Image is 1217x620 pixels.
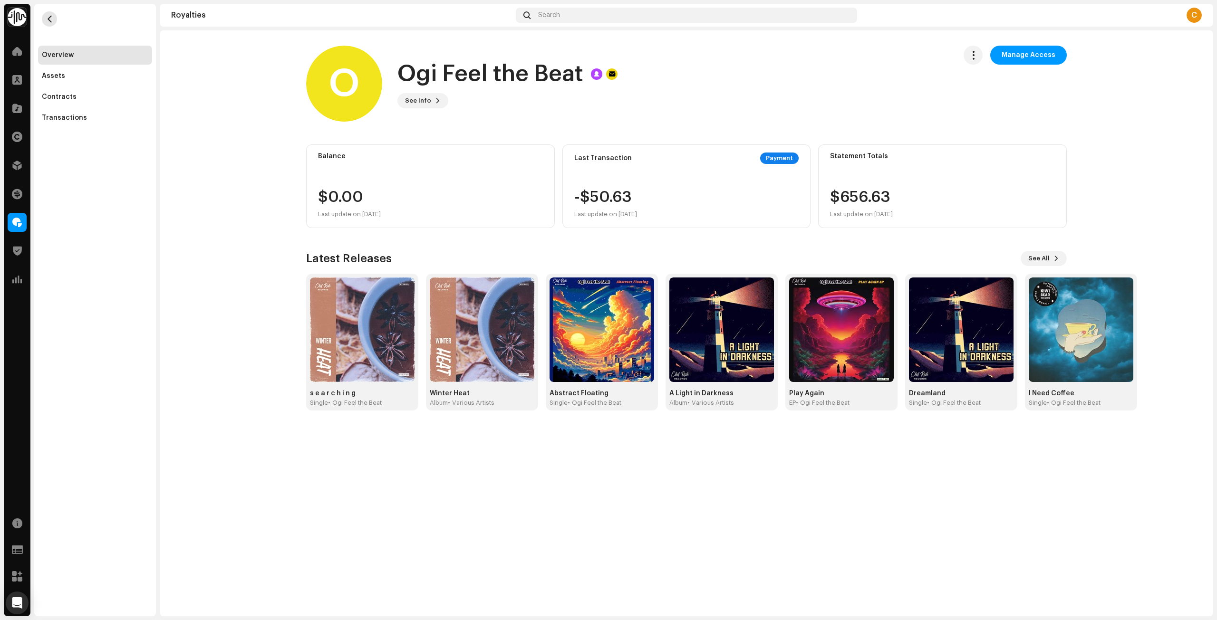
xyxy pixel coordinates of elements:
div: Transactions [42,114,87,122]
span: Manage Access [1002,46,1055,65]
button: See All [1021,251,1067,266]
div: • Ogi Feel the Beat [328,399,382,407]
div: Contracts [42,93,77,101]
div: • Ogi Feel the Beat [927,399,981,407]
re-m-nav-item: Transactions [38,108,152,127]
img: ad728b0d-8f1d-46da-9f51-72408e75b183 [669,277,774,382]
div: Album [430,399,448,407]
div: Abstract Floating [550,390,654,397]
div: Single [909,399,927,407]
div: Single [310,399,328,407]
img: 987d4789-e76b-4dcd-aa9a-c8f3c33a2fd7 [789,277,894,382]
div: Open Intercom Messenger [6,591,29,614]
re-m-nav-item: Assets [38,67,152,86]
img: b92acdd0-5378-45ce-8006-faba0e67930e [310,277,415,382]
div: Last update on [DATE] [318,209,381,220]
div: I Need Coffee [1029,390,1133,397]
div: Winter Heat [430,390,534,397]
div: Balance [318,153,543,160]
div: • Ogi Feel the Beat [1047,399,1101,407]
div: Royalties [171,11,512,19]
div: • Various Artists [687,399,734,407]
div: Last update on [DATE] [574,209,637,220]
h1: Ogi Feel the Beat [397,59,583,89]
div: Dreamland [909,390,1014,397]
span: See Info [405,91,431,110]
div: Payment [760,153,799,164]
div: EP [789,399,796,407]
img: 859f47b7-4d8d-475a-ad89-397357225a44 [909,277,1014,382]
re-o-card-value: Balance [306,144,555,228]
div: O [306,46,382,122]
re-o-card-value: Statement Totals [818,144,1067,228]
button: See Info [397,93,448,108]
div: Last update on [DATE] [830,209,893,220]
img: a1e659c5-dac8-4b95-913b-29b7bf98df89 [430,277,534,382]
div: Single [550,399,568,407]
div: A Light in Darkness [669,390,774,397]
h3: Latest Releases [306,251,392,266]
span: See All [1028,249,1050,268]
img: 9f644810-e96a-49ae-917a-96b32e6fd340 [550,277,654,382]
re-m-nav-item: Overview [38,46,152,65]
re-m-nav-item: Contracts [38,87,152,106]
div: • Various Artists [448,399,494,407]
div: Single [1029,399,1047,407]
div: • Ogi Feel the Beat [568,399,621,407]
div: • Ogi Feel the Beat [796,399,850,407]
div: Overview [42,51,74,59]
div: Play Again [789,390,894,397]
button: Manage Access [990,46,1067,65]
div: Album [669,399,687,407]
div: C [1187,8,1202,23]
img: 0f74c21f-6d1c-4dbc-9196-dbddad53419e [8,8,27,27]
img: 19cddc0a-939b-45dd-a30c-e686b94422f6 [1029,277,1133,382]
div: s e a r c h i n g [310,390,415,397]
div: Last Transaction [574,154,632,162]
div: Assets [42,72,65,80]
span: Search [538,11,560,19]
div: Statement Totals [830,153,1055,160]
